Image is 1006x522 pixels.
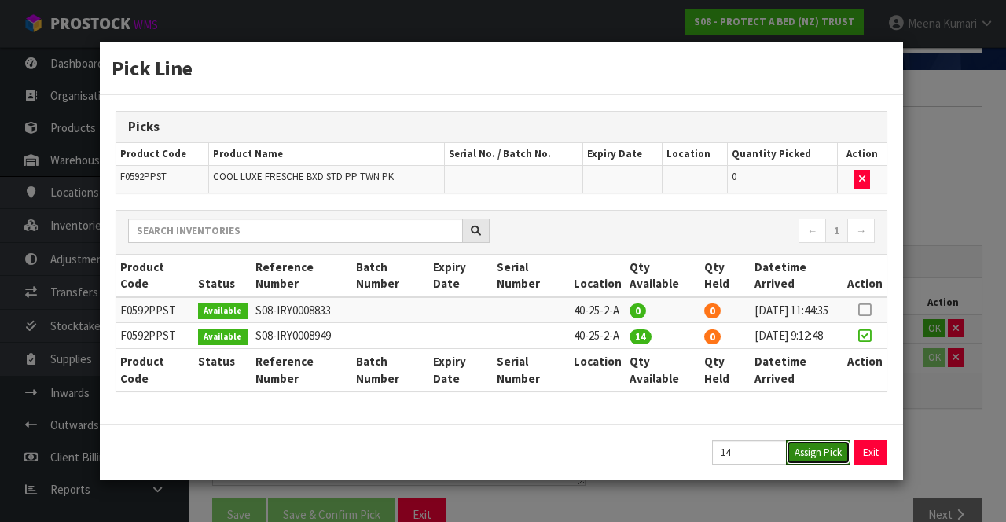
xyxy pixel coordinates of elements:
[128,119,875,134] h3: Picks
[251,297,353,323] td: S08-IRY0008833
[732,170,736,183] span: 0
[116,255,194,297] th: Product Code
[445,143,583,166] th: Serial No. / Batch No.
[786,440,850,465] button: Assign Pick
[712,440,787,465] input: Quantity Picked
[513,219,875,246] nav: Page navigation
[194,349,251,391] th: Status
[251,323,353,349] td: S08-IRY0008949
[429,255,492,297] th: Expiry Date
[194,255,251,297] th: Status
[493,349,570,391] th: Serial Number
[352,349,429,391] th: Batch Number
[352,255,429,297] th: Batch Number
[700,349,751,391] th: Qty Held
[429,349,492,391] th: Expiry Date
[251,255,353,297] th: Reference Number
[704,303,721,318] span: 0
[700,255,751,297] th: Qty Held
[112,53,891,83] h3: Pick Line
[213,170,394,183] span: COOL LUXE FRESCHE BXD STD PP TWN PK
[843,255,887,297] th: Action
[843,349,887,391] th: Action
[582,143,662,166] th: Expiry Date
[626,349,700,391] th: Qty Available
[847,219,875,244] a: →
[728,143,837,166] th: Quantity Picked
[751,297,843,323] td: [DATE] 11:44:35
[570,297,626,323] td: 40-25-2-A
[751,255,843,297] th: Datetime Arrived
[662,143,727,166] th: Location
[751,323,843,349] td: [DATE] 9:12:48
[116,323,194,349] td: F0592PPST
[704,329,721,344] span: 0
[570,349,626,391] th: Location
[799,219,826,244] a: ←
[626,255,700,297] th: Qty Available
[116,297,194,323] td: F0592PPST
[751,349,843,391] th: Datetime Arrived
[128,219,463,243] input: Search inventories
[198,329,248,345] span: Available
[630,329,652,344] span: 14
[630,303,646,318] span: 0
[116,349,194,391] th: Product Code
[493,255,570,297] th: Serial Number
[570,255,626,297] th: Location
[116,143,209,166] th: Product Code
[570,323,626,349] td: 40-25-2-A
[837,143,887,166] th: Action
[251,349,353,391] th: Reference Number
[854,440,887,465] button: Exit
[825,219,848,244] a: 1
[198,303,248,319] span: Available
[209,143,445,166] th: Product Name
[120,170,167,183] span: F0592PPST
